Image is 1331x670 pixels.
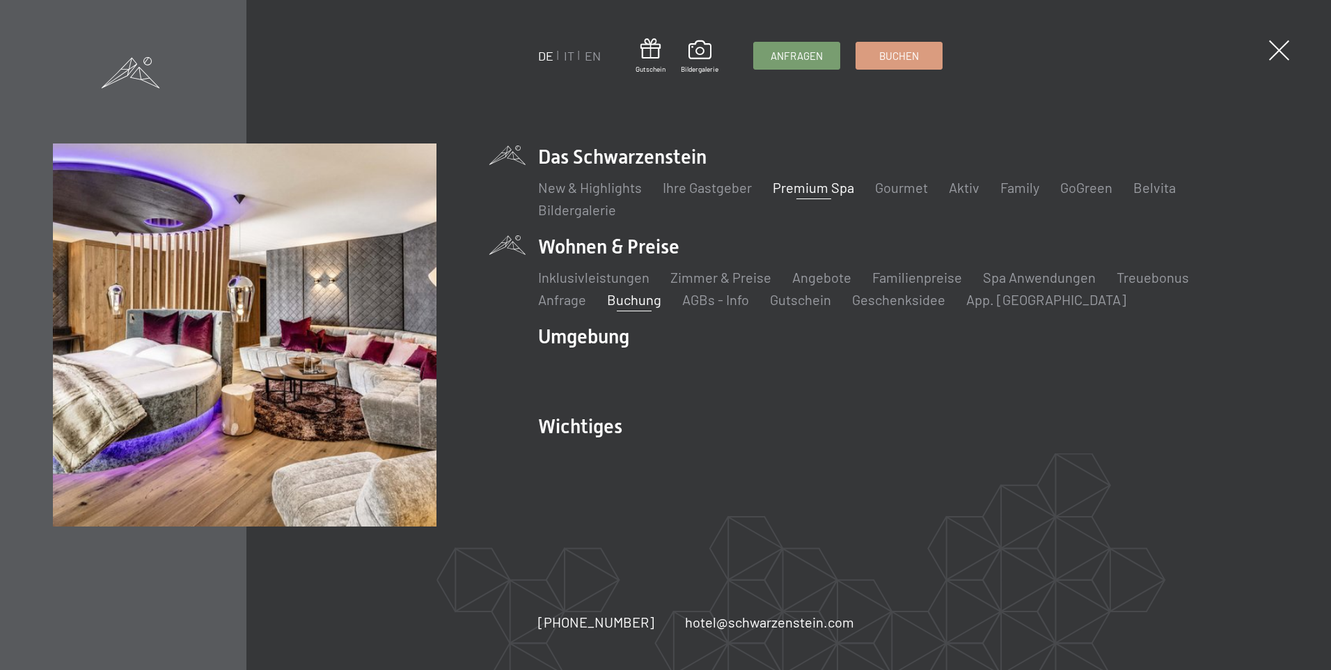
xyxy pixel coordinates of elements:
a: DE [538,48,553,63]
a: Gutschein [636,38,665,74]
a: Anfrage [538,291,586,308]
span: [PHONE_NUMBER] [538,614,654,630]
a: hotel@schwarzenstein.com [685,612,854,632]
a: Inklusivleistungen [538,269,649,286]
a: GoGreen [1060,179,1112,196]
a: Family [1000,179,1039,196]
a: Bildergalerie [681,40,718,74]
a: Geschenksidee [852,291,945,308]
a: Spa Anwendungen [983,269,1096,286]
a: Buchung [607,291,661,308]
a: Treuebonus [1117,269,1189,286]
span: Buchen [879,49,919,63]
a: Ihre Gastgeber [663,179,752,196]
a: Aktiv [949,179,979,196]
a: Buchen [856,42,942,69]
a: Bildergalerie [538,201,616,218]
a: IT [564,48,574,63]
a: App. [GEOGRAPHIC_DATA] [966,291,1126,308]
a: Angebote [792,269,851,286]
span: Gutschein [636,64,665,74]
a: Zimmer & Preise [670,269,771,286]
span: Anfragen [771,49,823,63]
a: Anfragen [754,42,840,69]
a: Gutschein [770,291,831,308]
a: AGBs - Info [682,291,749,308]
a: [PHONE_NUMBER] [538,612,654,632]
a: Gourmet [875,179,928,196]
a: Belvita [1133,179,1176,196]
a: New & Highlights [538,179,642,196]
a: Familienpreise [872,269,962,286]
a: Premium Spa [773,179,854,196]
a: EN [585,48,601,63]
span: Bildergalerie [681,64,718,74]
